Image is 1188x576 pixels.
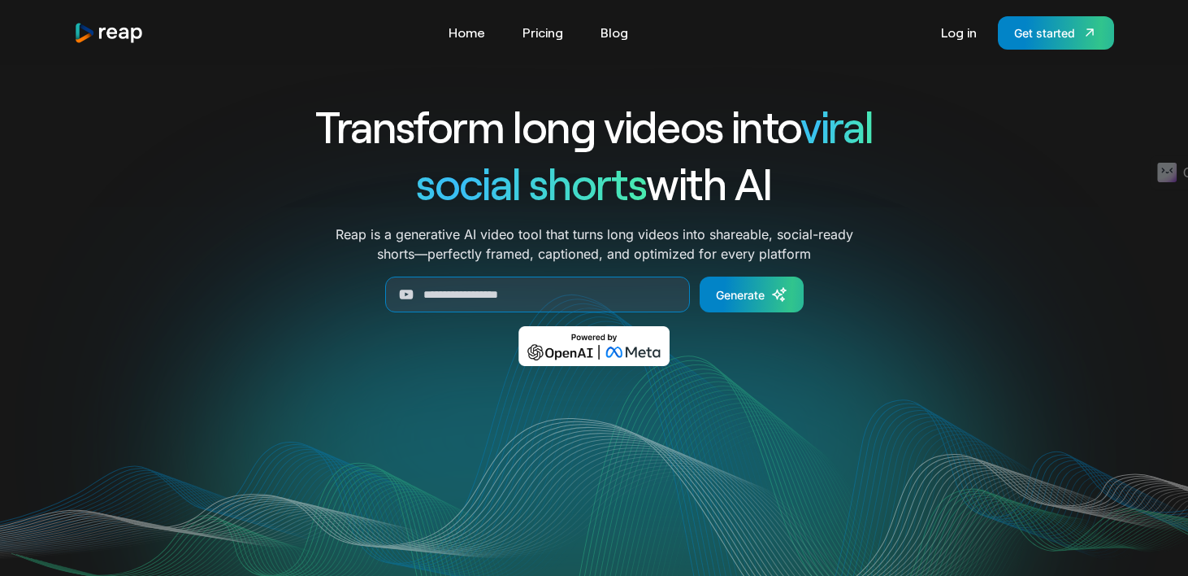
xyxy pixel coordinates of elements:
[256,98,932,155] h1: Transform long videos into
[518,326,670,366] img: Powered by OpenAI & Meta
[74,22,144,44] a: home
[800,99,873,152] span: viral
[933,20,985,46] a: Log in
[74,22,144,44] img: reap logo
[440,20,493,46] a: Home
[716,286,765,303] div: Generate
[336,225,853,264] p: Reap is a generative AI video tool that turns long videos into shareable, social-ready shorts—per...
[700,277,804,312] a: Generate
[1014,24,1075,41] div: Get started
[592,20,636,46] a: Blog
[998,16,1114,50] a: Get started
[514,20,571,46] a: Pricing
[416,156,646,209] span: social shorts
[256,155,932,212] h1: with AI
[256,277,932,312] form: Generate Form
